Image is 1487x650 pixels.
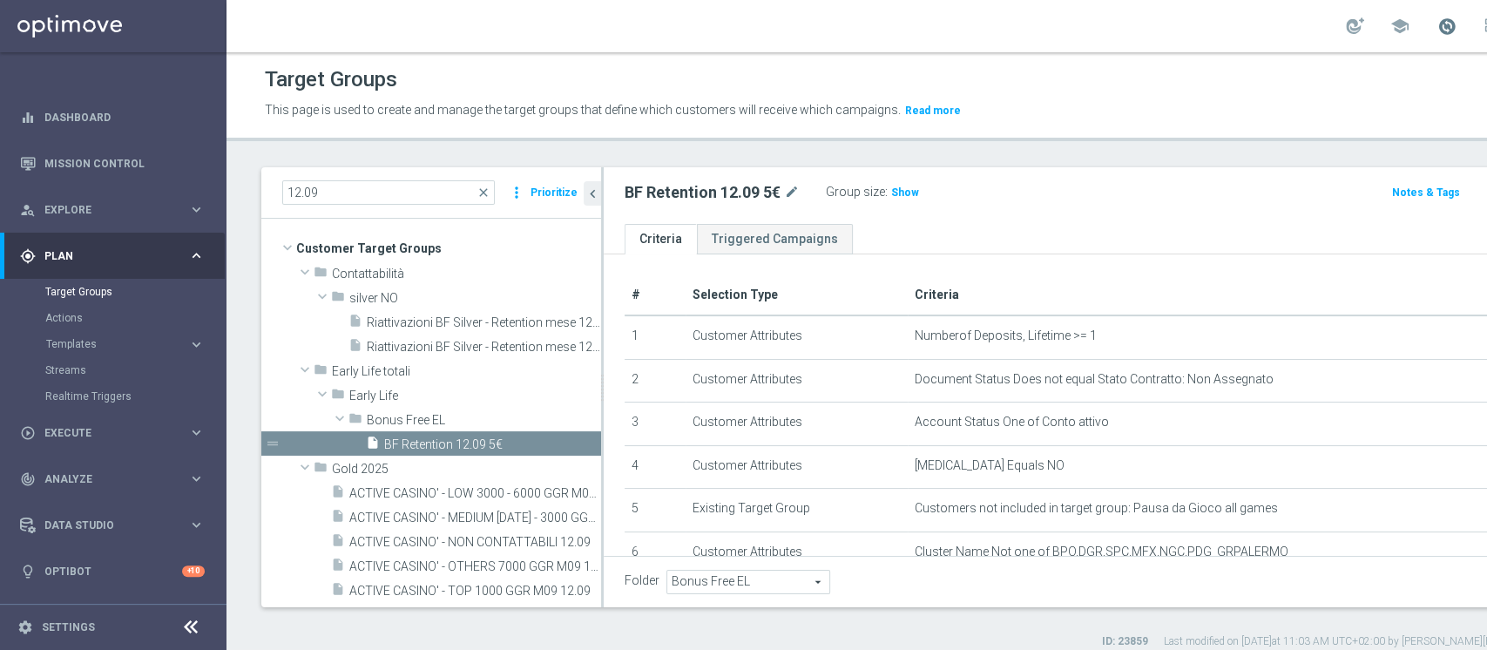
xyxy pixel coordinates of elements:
i: more_vert [508,180,525,205]
i: insert_drive_file [348,314,362,334]
i: insert_drive_file [348,338,362,358]
div: Streams [45,357,225,383]
td: 2 [625,359,686,403]
div: +10 [182,565,205,577]
span: Numberof Deposits, Lifetime >= 1 [915,328,1097,343]
span: Document Status Does not equal Stato Contratto: Non Assegnato [915,372,1274,387]
i: keyboard_arrow_right [188,201,205,218]
label: Folder [625,573,659,588]
td: Customer Attributes [686,359,908,403]
button: equalizer Dashboard [19,111,206,125]
div: lightbulb Optibot +10 [19,565,206,579]
i: insert_drive_file [331,484,345,504]
button: Prioritize [528,181,580,205]
td: Customer Attributes [686,403,908,446]
span: Early Life [349,389,601,403]
span: Criteria [915,288,959,301]
div: Target Groups [45,279,225,305]
span: This page is used to create and manage the target groups that define which customers will receive... [265,103,901,117]
span: Cluster Name Not one of BPO,DGR,SPC,MFX,NGC,PDG_GRPALERMO [915,545,1288,559]
span: Customers not included in target group: Pausa da Gioco all games [915,501,1278,516]
span: school [1390,17,1409,36]
span: ACTIVE CASINO&#x27; - LOW 3000 - 6000 GGR M09 12.09 [349,486,601,501]
button: chevron_left [584,181,601,206]
input: Quick find group or folder [282,180,495,205]
div: Templates keyboard_arrow_right [45,337,206,351]
span: Analyze [44,474,188,484]
button: person_search Explore keyboard_arrow_right [19,203,206,217]
a: Triggered Campaigns [697,224,853,254]
i: folder [331,387,345,407]
button: gps_fixed Plan keyboard_arrow_right [19,249,206,263]
i: insert_drive_file [331,582,345,602]
button: Notes & Tags [1390,183,1462,202]
i: keyboard_arrow_right [188,517,205,533]
span: Account Status One of Conto attivo [915,415,1109,430]
h1: Target Groups [265,67,397,92]
span: Bonus Free EL [367,413,601,428]
label: Group size [826,185,885,200]
div: Data Studio [20,518,188,533]
td: Customer Attributes [686,315,908,359]
td: 6 [625,532,686,575]
span: [MEDICAL_DATA] Equals NO [915,458,1065,473]
a: Realtime Triggers [45,389,181,403]
i: keyboard_arrow_right [188,424,205,441]
span: silver NO [349,291,601,306]
a: Dashboard [44,94,205,140]
button: track_changes Analyze keyboard_arrow_right [19,472,206,486]
span: Plan [44,251,188,261]
div: Plan [20,248,188,264]
i: lightbulb [20,564,36,579]
span: Show [891,186,919,199]
div: Optibot [20,548,205,594]
div: Dashboard [20,94,205,140]
i: keyboard_arrow_right [188,247,205,264]
span: ACTIVE CASINO&#x27; - NON CONTATTABILI 12.09 [349,535,601,550]
span: Contattabilit&#xE0; [332,267,601,281]
td: 4 [625,445,686,489]
td: 3 [625,403,686,446]
span: BF Retention 12.09 5&#x20AC; [384,437,601,452]
i: mode_edit [784,182,800,203]
i: settings [17,620,33,635]
span: ACTIVE CASINO&#x27; - OTHERS 7000 GGR M09 12.09 [349,559,601,574]
button: Data Studio keyboard_arrow_right [19,518,206,532]
i: folder [314,460,328,480]
h2: BF Retention 12.09 5€ [625,182,781,203]
span: Riattivazioni BF Silver - Retention mese 12.09 low [367,315,601,330]
a: Settings [42,622,95,633]
span: Execute [44,428,188,438]
button: Read more [903,101,963,120]
div: Realtime Triggers [45,383,225,410]
span: close [477,186,490,200]
td: 1 [625,315,686,359]
div: Templates [46,339,188,349]
button: Mission Control [19,157,206,171]
span: Explore [44,205,188,215]
span: Early Life totali [332,364,601,379]
div: Analyze [20,471,188,487]
i: gps_fixed [20,248,36,264]
div: Execute [20,425,188,441]
button: play_circle_outline Execute keyboard_arrow_right [19,426,206,440]
div: Actions [45,305,225,331]
i: insert_drive_file [366,436,380,456]
span: ACTIVE CASINO&#x27; - TOP 1000 GGR M09 12.09 [349,584,601,599]
i: person_search [20,202,36,218]
span: Customer Target Groups [296,236,601,261]
td: Customer Attributes [686,445,908,489]
i: insert_drive_file [331,558,345,578]
td: Customer Attributes [686,532,908,575]
span: Data Studio [44,520,188,531]
i: folder [314,265,328,285]
th: # [625,275,686,315]
span: Templates [46,339,171,349]
i: insert_drive_file [331,509,345,529]
span: ACTIVE CASINO&#x27; - MEDIUM 1000 - 3000 GGR M09 12.09 [349,511,601,525]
